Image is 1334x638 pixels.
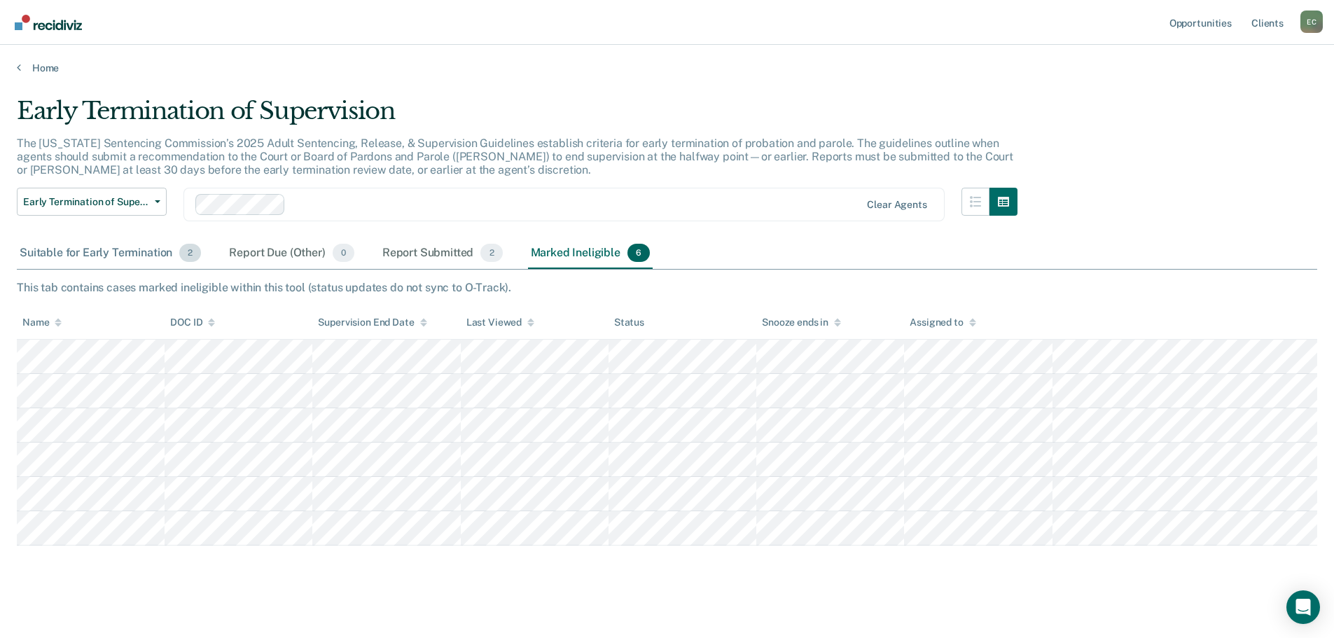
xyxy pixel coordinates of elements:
[22,317,62,328] div: Name
[170,317,215,328] div: DOC ID
[17,238,204,269] div: Suitable for Early Termination2
[1286,590,1320,624] div: Open Intercom Messenger
[318,317,426,328] div: Supervision End Date
[480,244,502,262] span: 2
[23,196,149,208] span: Early Termination of Supervision
[867,199,926,211] div: Clear agents
[17,188,167,216] button: Early Termination of Supervision
[614,317,644,328] div: Status
[17,97,1017,137] div: Early Termination of Supervision
[179,244,201,262] span: 2
[466,317,534,328] div: Last Viewed
[226,238,356,269] div: Report Due (Other)0
[333,244,354,262] span: 0
[15,15,82,30] img: Recidiviz
[910,317,975,328] div: Assigned to
[17,281,1317,294] div: This tab contains cases marked ineligible within this tool (status updates do not sync to O-Track).
[17,62,1317,74] a: Home
[528,238,653,269] div: Marked Ineligible6
[1300,11,1323,33] button: Profile dropdown button
[17,137,1013,176] p: The [US_STATE] Sentencing Commission’s 2025 Adult Sentencing, Release, & Supervision Guidelines e...
[1300,11,1323,33] div: E C
[380,238,506,269] div: Report Submitted2
[762,317,841,328] div: Snooze ends in
[627,244,650,262] span: 6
